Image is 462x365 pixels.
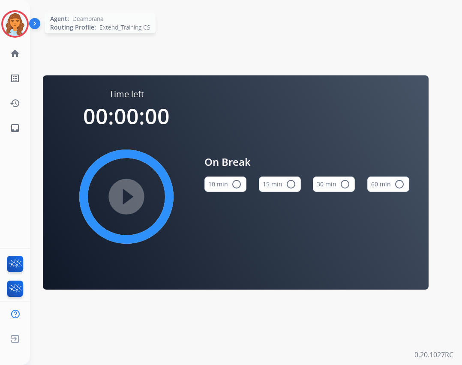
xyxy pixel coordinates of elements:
span: Extend_Training CS [99,23,150,32]
span: On Break [204,154,409,170]
button: 60 min [367,177,409,192]
mat-icon: list_alt [10,73,20,84]
mat-icon: radio_button_unchecked [394,179,405,189]
mat-icon: radio_button_unchecked [231,179,242,189]
mat-icon: home [10,48,20,59]
span: Agent: [50,15,69,23]
button: 30 min [313,177,355,192]
span: Deambrana [72,15,103,23]
mat-icon: radio_button_unchecked [286,179,296,189]
span: Routing Profile: [50,23,96,32]
img: avatar [3,12,27,36]
mat-icon: inbox [10,123,20,133]
mat-icon: radio_button_unchecked [340,179,350,189]
button: 15 min [259,177,301,192]
mat-icon: history [10,98,20,108]
button: 10 min [204,177,246,192]
span: 00:00:00 [83,102,170,131]
span: Time left [109,88,144,100]
p: 0.20.1027RC [414,350,453,360]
